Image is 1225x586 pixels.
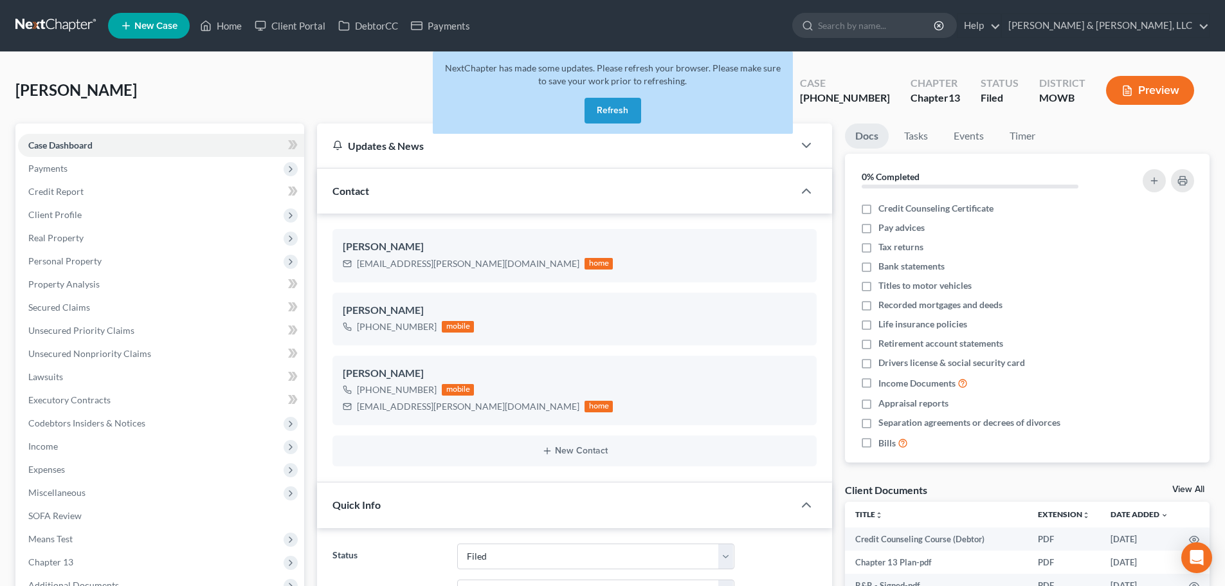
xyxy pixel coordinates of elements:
div: Open Intercom Messenger [1181,542,1212,573]
a: Tasks [894,124,938,149]
a: Timer [999,124,1046,149]
div: [PERSON_NAME] [343,303,806,318]
i: unfold_more [1082,511,1090,519]
input: Search by name... [818,14,936,37]
span: Lawsuits [28,371,63,382]
td: [DATE] [1100,527,1179,551]
span: Unsecured Priority Claims [28,325,134,336]
span: Income [28,441,58,452]
span: Contact [332,185,369,197]
span: Miscellaneous [28,487,86,498]
span: NextChapter has made some updates. Please refresh your browser. Please make sure to save your wor... [445,62,781,86]
div: Case [800,76,890,91]
span: Quick Info [332,499,381,511]
span: Chapter 13 [28,556,73,567]
a: View All [1172,485,1204,494]
span: Personal Property [28,255,102,266]
span: Unsecured Nonpriority Claims [28,348,151,359]
a: Secured Claims [18,296,304,319]
a: Help [957,14,1001,37]
a: Payments [404,14,476,37]
span: Bills [878,437,896,450]
a: Date Added expand_more [1111,509,1168,519]
span: Credit Counseling Certificate [878,202,994,215]
span: Case Dashboard [28,140,93,151]
div: [EMAIL_ADDRESS][PERSON_NAME][DOMAIN_NAME] [357,400,579,413]
a: SOFA Review [18,504,304,527]
div: Chapter [911,91,960,105]
button: Preview [1106,76,1194,105]
i: expand_more [1161,511,1168,519]
td: Credit Counseling Course (Debtor) [845,527,1028,551]
span: Appraisal reports [878,397,948,410]
a: Executory Contracts [18,389,304,412]
button: New Contact [343,446,806,456]
a: Docs [845,124,889,149]
span: New Case [134,21,177,31]
a: Events [943,124,994,149]
td: Chapter 13 Plan-pdf [845,551,1028,574]
div: [PERSON_NAME] [343,366,806,381]
div: Updates & News [332,139,778,152]
span: Property Analysis [28,279,100,289]
a: Client Portal [248,14,332,37]
span: Life insurance policies [878,318,967,331]
span: Separation agreements or decrees of divorces [878,416,1060,429]
span: Titles to motor vehicles [878,279,972,292]
div: home [585,258,613,270]
div: District [1039,76,1085,91]
span: 13 [948,91,960,104]
a: Credit Report [18,180,304,203]
a: Home [194,14,248,37]
div: Client Documents [845,483,927,497]
span: Pay advices [878,221,925,234]
div: Chapter [911,76,960,91]
div: [PHONE_NUMBER] [800,91,890,105]
span: Payments [28,163,68,174]
span: Secured Claims [28,302,90,313]
div: [PHONE_NUMBER] [357,383,437,396]
span: Codebtors Insiders & Notices [28,417,145,428]
a: Property Analysis [18,273,304,296]
strong: 0% Completed [862,171,920,182]
div: MOWB [1039,91,1085,105]
td: PDF [1028,551,1100,574]
span: SOFA Review [28,510,82,521]
div: [EMAIL_ADDRESS][PERSON_NAME][DOMAIN_NAME] [357,257,579,270]
td: [DATE] [1100,551,1179,574]
a: [PERSON_NAME] & [PERSON_NAME], LLC [1002,14,1209,37]
a: Extensionunfold_more [1038,509,1090,519]
span: [PERSON_NAME] [15,80,137,99]
i: unfold_more [875,511,883,519]
span: Credit Report [28,186,84,197]
div: [PERSON_NAME] [343,239,806,255]
a: Case Dashboard [18,134,304,157]
button: Refresh [585,98,641,124]
a: Titleunfold_more [855,509,883,519]
div: mobile [442,321,474,333]
td: PDF [1028,527,1100,551]
div: Filed [981,91,1019,105]
a: Lawsuits [18,365,304,389]
label: Status [326,544,450,569]
div: mobile [442,384,474,396]
span: Income Documents [878,377,956,390]
span: Real Property [28,232,84,243]
div: [PHONE_NUMBER] [357,320,437,333]
a: Unsecured Priority Claims [18,319,304,342]
a: Unsecured Nonpriority Claims [18,342,304,365]
div: Status [981,76,1019,91]
span: Client Profile [28,209,82,220]
span: Tax returns [878,241,923,253]
span: Drivers license & social security card [878,356,1025,369]
div: home [585,401,613,412]
a: DebtorCC [332,14,404,37]
span: Means Test [28,533,73,544]
span: Recorded mortgages and deeds [878,298,1003,311]
span: Executory Contracts [28,394,111,405]
span: Bank statements [878,260,945,273]
span: Expenses [28,464,65,475]
span: Retirement account statements [878,337,1003,350]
